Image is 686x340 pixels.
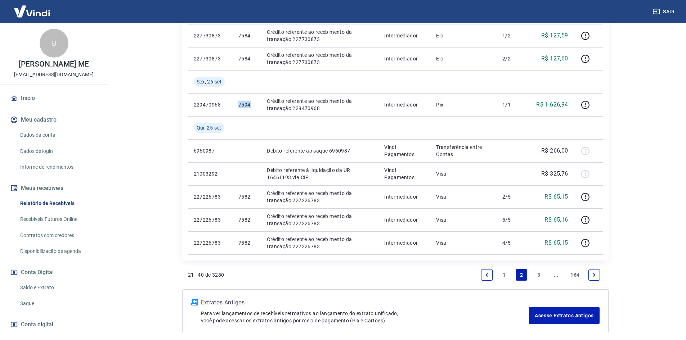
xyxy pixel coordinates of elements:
p: 5/5 [502,216,524,223]
span: Qui, 25 set [197,124,221,131]
a: Início [9,90,99,106]
p: 7584 [238,32,255,39]
button: Sair [651,5,677,18]
p: R$ 65,15 [544,192,568,201]
img: Vindi [9,0,55,22]
p: 21003292 [194,170,227,177]
p: -R$ 266,00 [540,146,568,155]
p: 227730873 [194,32,227,39]
button: Meus recebíveis [9,180,99,196]
p: 7584 [238,55,255,62]
p: Intermediador [384,32,425,39]
p: Intermediador [384,216,425,223]
p: Crédito referente ao recebimento da transação 227226783 [267,213,373,227]
p: Extratos Antigos [201,298,529,307]
p: 2/2 [502,55,524,62]
p: 1/2 [502,32,524,39]
p: R$ 127,60 [541,54,568,63]
a: Previous page [481,269,493,281]
p: -R$ 325,76 [540,169,568,178]
img: ícone [191,299,198,305]
a: Page 2 is your current page [516,269,527,281]
p: 7594 [238,101,255,108]
p: 227226783 [194,193,227,200]
a: Informe de rendimentos [17,160,99,174]
p: R$ 65,15 [544,239,568,247]
p: Visa [436,193,491,200]
p: R$ 1.626,94 [536,100,568,109]
button: Conta Digital [9,264,99,280]
p: Elo [436,55,491,62]
p: Crédito referente ao recebimento da transação 227226783 [267,190,373,204]
p: Vindi Pagamentos [384,144,425,158]
a: Page 1 [498,269,510,281]
p: [EMAIL_ADDRESS][DOMAIN_NAME] [14,71,94,78]
div: B [40,29,68,58]
a: Page 164 [568,269,582,281]
a: Page 3 [533,269,544,281]
p: 227226783 [194,216,227,223]
p: Crédito referente ao recebimento da transação 227730873 [267,28,373,43]
p: Intermediador [384,101,425,108]
p: Visa [436,216,491,223]
ul: Pagination [478,266,602,284]
p: Transferência entre Contas [436,144,491,158]
button: Meu cadastro [9,112,99,128]
p: Visa [436,170,491,177]
p: - [502,147,524,154]
p: Pix [436,101,491,108]
a: Dados da conta [17,128,99,142]
p: 2/5 [502,193,524,200]
p: Débito referente ao saque 6960987 [267,147,373,154]
p: 229470968 [194,101,227,108]
span: Sex, 26 set [197,78,222,85]
a: Conta digital [9,317,99,332]
a: Saldo e Extrato [17,280,99,295]
a: Saque [17,296,99,311]
p: R$ 65,16 [544,216,568,224]
p: 227226783 [194,239,227,246]
p: Intermediador [384,239,425,246]
p: [PERSON_NAME] ME [19,60,89,68]
a: Next page [588,269,600,281]
p: 227730873 [194,55,227,62]
p: Elo [436,32,491,39]
p: 1/1 [502,101,524,108]
span: Conta digital [21,319,53,330]
p: - [502,170,524,177]
p: Débito referente à liquidação da UR 16461193 via CIP [267,167,373,181]
p: 21 - 40 de 3280 [188,271,224,278]
p: Crédito referente ao recebimento da transação 229470968 [267,98,373,112]
p: 4/5 [502,239,524,246]
p: Para ver lançamentos de recebíveis retroativos ao lançamento do extrato unificado, você pode aces... [201,310,529,324]
a: Recebíveis Futuros Online [17,212,99,227]
p: 7582 [238,216,255,223]
p: Crédito referente ao recebimento da transação 227730873 [267,51,373,66]
a: Dados de login [17,144,99,159]
p: Crédito referente ao recebimento da transação 227226783 [267,236,373,250]
p: Intermediador [384,193,425,200]
p: 7582 [238,239,255,246]
a: Relatório de Recebíveis [17,196,99,211]
a: Contratos com credores [17,228,99,243]
p: 6960987 [194,147,227,154]
a: Jump forward [550,269,562,281]
p: Vindi Pagamentos [384,167,425,181]
p: R$ 127,59 [541,31,568,40]
a: Disponibilização de agenda [17,244,99,259]
p: Visa [436,239,491,246]
p: 7582 [238,193,255,200]
a: Acesse Extratos Antigos [529,307,599,324]
p: Intermediador [384,55,425,62]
